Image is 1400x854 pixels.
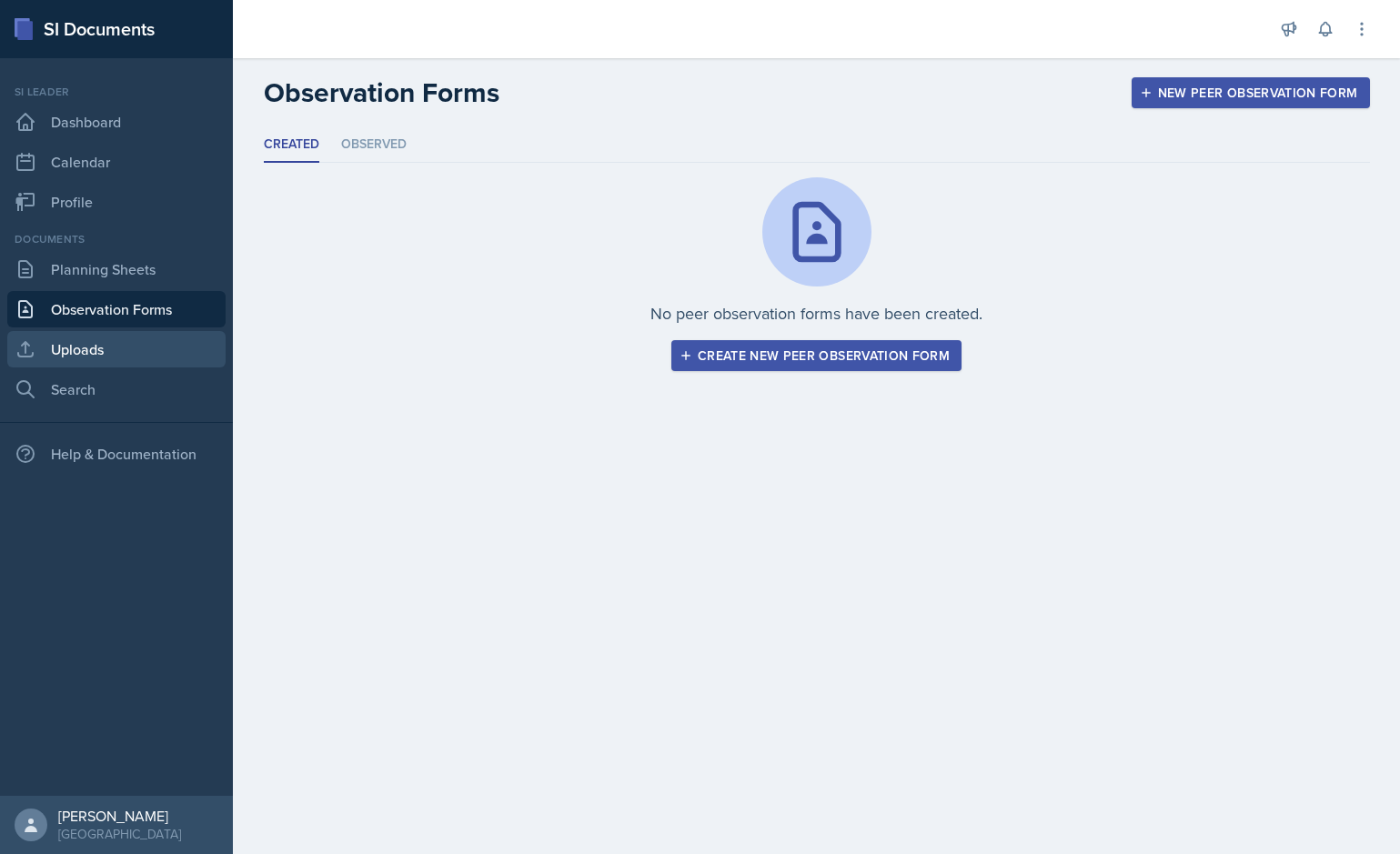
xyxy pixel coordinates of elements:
div: Documents [7,231,226,247]
button: Create new peer observation form [671,340,962,371]
div: [PERSON_NAME] [58,807,181,825]
a: Dashboard [7,104,226,140]
button: New Peer Observation Form [1132,77,1370,108]
a: Search [7,371,226,407]
a: Observation Forms [7,291,226,327]
li: Created [264,127,319,163]
div: New Peer Observation Form [1143,85,1358,100]
div: [GEOGRAPHIC_DATA] [58,825,181,843]
a: Uploads [7,331,226,367]
div: Help & Documentation [7,436,226,472]
a: Planning Sheets [7,251,226,287]
div: Si leader [7,84,226,100]
div: Create new peer observation form [683,348,950,363]
a: Profile [7,184,226,220]
h2: Observation Forms [264,76,499,109]
li: Observed [341,127,407,163]
a: Calendar [7,144,226,180]
p: No peer observation forms have been created. [650,301,982,326]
